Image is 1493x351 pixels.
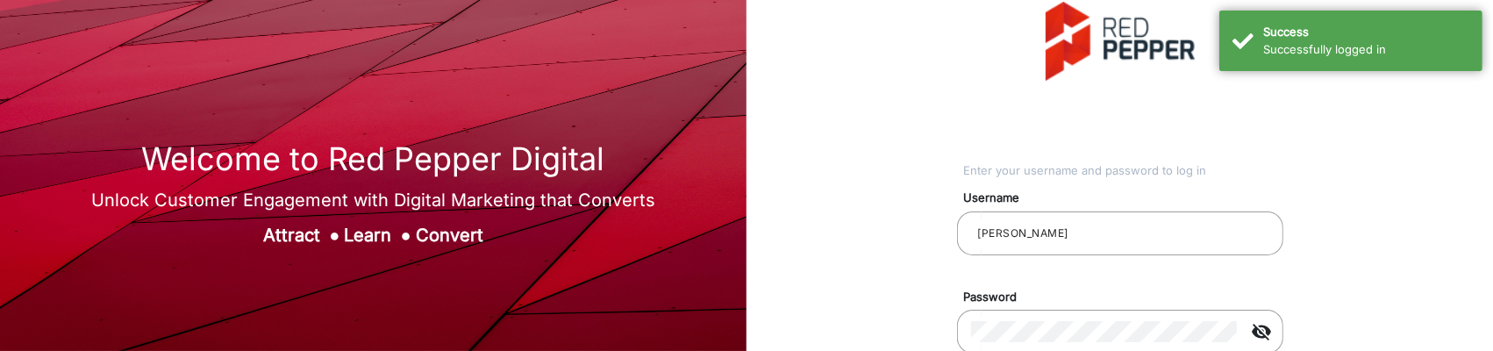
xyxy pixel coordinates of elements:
div: Success [1263,24,1469,41]
div: Enter your username and password to log in [963,162,1283,180]
div: Attract Learn Convert [91,222,655,248]
div: Successfully logged in [1263,41,1469,59]
span: ● [401,225,411,246]
div: Unlock Customer Engagement with Digital Marketing that Converts [91,187,655,213]
mat-icon: visibility_off [1241,321,1283,342]
h1: Welcome to Red Pepper Digital [91,140,655,178]
input: Your username [971,223,1269,244]
span: ● [329,225,339,246]
mat-label: Username [951,190,1304,207]
mat-label: Password [951,289,1304,306]
img: vmg-logo [1046,2,1195,81]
